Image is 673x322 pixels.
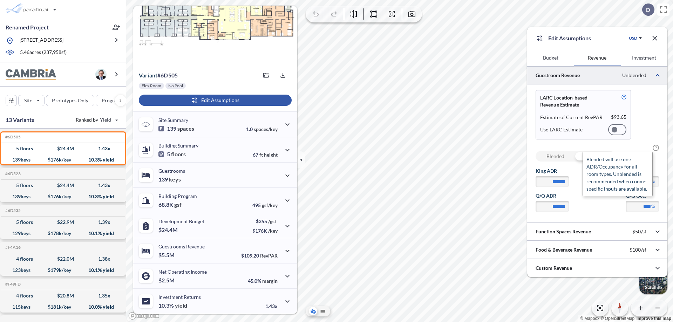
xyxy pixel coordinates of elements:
[246,126,278,132] p: 1.0
[46,95,94,106] button: Prototypes Only
[158,176,181,183] p: 139
[158,143,198,149] p: Building Summary
[260,253,278,259] span: RevPAR
[158,277,176,284] p: $2.5M
[4,171,21,176] h5: Click to copy the code
[632,228,646,235] p: $50/sf
[4,135,21,139] h5: Click to copy the code
[18,95,45,106] button: Site
[645,285,662,290] p: Satellite
[253,152,278,158] p: 67
[169,176,181,183] span: keys
[4,208,21,213] h5: Click to copy the code
[177,125,194,132] span: spaces
[262,278,278,284] span: margin
[241,253,278,259] p: $109.20
[175,302,187,309] span: yield
[158,193,197,199] p: Building Program
[252,218,278,224] p: $355
[265,303,278,309] p: 1.43x
[128,312,159,320] a: Mapbox homepage
[536,228,591,235] p: Function Spaces Revenue
[139,72,178,79] p: # 6d505
[4,282,21,287] h5: Click to copy the code
[651,178,655,185] label: %
[52,97,88,104] p: Prototypes Only
[575,151,615,162] div: Unblended
[248,278,278,284] p: 45.0%
[629,35,637,41] div: USD
[639,266,667,294] img: Switcher Image
[20,36,63,45] p: [STREET_ADDRESS]
[158,252,176,259] p: $5.5M
[158,201,182,208] p: 68.8K
[70,114,123,125] button: Ranked by Yield
[548,34,591,42] p: Edit Assumptions
[536,151,575,162] div: Blended
[262,202,278,208] span: gsf/key
[639,266,667,294] button: Switcher ImageSatellite
[637,316,671,321] a: Improve this map
[651,203,655,210] label: %
[536,192,569,199] label: Q/Q ADR
[254,126,278,132] span: spaces/key
[536,246,592,253] p: Food & Beverage Revenue
[139,72,157,78] span: Variant
[158,218,204,224] p: Development Budget
[527,49,574,66] button: Budget
[580,316,599,321] a: Mapbox
[259,152,263,158] span: ft
[100,116,111,123] span: Yield
[158,302,187,309] p: 10.3%
[158,244,205,249] p: Guestrooms Revenue
[142,83,161,89] p: Flex Room
[319,307,327,315] button: Site Plan
[621,49,667,66] button: Investment
[20,49,67,56] p: 5.46 acres ( 237,958 sf)
[158,151,186,158] p: 5
[158,269,207,275] p: Net Operating Income
[630,247,646,253] p: $100/sf
[268,228,278,234] span: /key
[600,316,634,321] a: OpenStreetMap
[139,95,292,106] button: Edit Assumptions
[6,69,56,80] img: BrandImage
[174,201,182,208] span: gsf
[309,307,317,315] button: Aerial View
[574,49,620,66] button: Revenue
[6,116,34,124] p: 13 Variants
[168,83,183,89] p: No Pool
[158,117,188,123] p: Site Summary
[158,168,185,174] p: Guestrooms
[171,151,186,158] span: floors
[96,95,134,106] button: Program
[264,152,278,158] span: height
[586,156,647,192] span: Blended will use one ADR/Occupancy for all room types. Unblended is recommended when room-specifi...
[158,226,179,233] p: $24.4M
[24,97,32,104] p: Site
[540,114,603,121] p: Estimate of Current RevPAR
[268,218,276,224] span: /gsf
[540,94,605,108] p: LARC Location-based Revenue Estimate
[540,126,583,133] p: Use LARC Estimate
[611,114,626,121] p: $ 93.65
[95,69,107,80] img: user logo
[102,97,121,104] p: Program
[158,294,201,300] p: Investment Returns
[536,265,572,272] p: Custom Revenue
[646,7,650,13] p: D
[653,145,659,151] span: ?
[6,23,49,31] p: Renamed Project
[4,245,21,250] h5: Click to copy the code
[252,228,278,234] p: $176K
[252,202,278,208] p: 495
[158,125,194,132] p: 139
[536,167,569,174] label: King ADR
